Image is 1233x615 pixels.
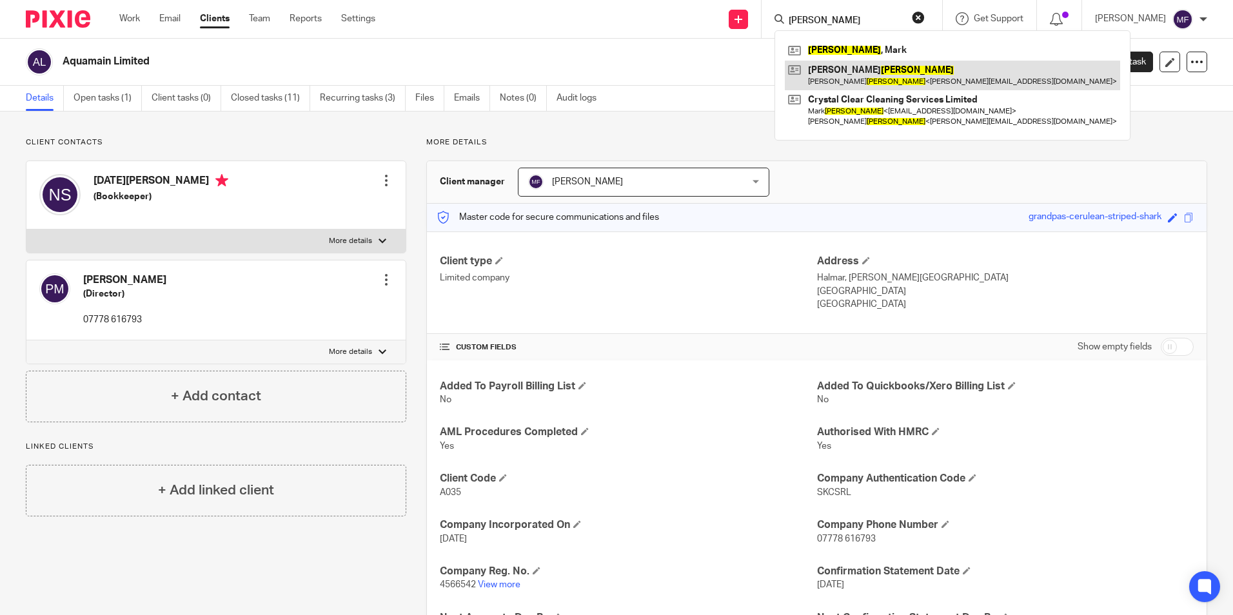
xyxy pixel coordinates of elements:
[440,380,816,393] h4: Added To Payroll Billing List
[74,86,142,111] a: Open tasks (1)
[159,12,181,25] a: Email
[817,380,1194,393] h4: Added To Quickbooks/Xero Billing List
[974,14,1023,23] span: Get Support
[528,174,544,190] img: svg%3E
[440,580,476,589] span: 4566542
[415,86,444,111] a: Files
[320,86,406,111] a: Recurring tasks (3)
[26,10,90,28] img: Pixie
[1078,340,1152,353] label: Show empty fields
[440,488,461,497] span: A035
[26,48,53,75] img: svg%3E
[817,565,1194,578] h4: Confirmation Statement Date
[440,534,467,543] span: [DATE]
[817,472,1194,485] h4: Company Authentication Code
[341,12,375,25] a: Settings
[817,442,831,451] span: Yes
[94,190,228,203] h5: (Bookkeeper)
[440,425,816,439] h4: AML Procedures Completed
[94,174,228,190] h4: [DATE][PERSON_NAME]
[817,488,851,497] span: SKCSRL
[83,288,166,300] h5: (Director)
[26,442,406,452] p: Linked clients
[817,255,1194,268] h4: Address
[1095,12,1166,25] p: [PERSON_NAME]
[1172,9,1193,30] img: svg%3E
[552,177,623,186] span: [PERSON_NAME]
[440,518,816,532] h4: Company Incorporated On
[249,12,270,25] a: Team
[817,298,1194,311] p: [GEOGRAPHIC_DATA]
[158,480,274,500] h4: + Add linked client
[454,86,490,111] a: Emails
[83,313,166,326] p: 07778 616793
[171,386,261,406] h4: + Add contact
[119,12,140,25] a: Work
[817,285,1194,298] p: [GEOGRAPHIC_DATA]
[478,580,520,589] a: View more
[440,565,816,578] h4: Company Reg. No.
[440,255,816,268] h4: Client type
[329,236,372,246] p: More details
[39,273,70,304] img: svg%3E
[83,273,166,287] h4: [PERSON_NAME]
[200,12,230,25] a: Clients
[215,174,228,187] i: Primary
[440,442,454,451] span: Yes
[1029,210,1161,225] div: grandpas-cerulean-striped-shark
[817,425,1194,439] h4: Authorised With HMRC
[152,86,221,111] a: Client tasks (0)
[500,86,547,111] a: Notes (0)
[231,86,310,111] a: Closed tasks (11)
[437,211,659,224] p: Master code for secure communications and files
[26,137,406,148] p: Client contacts
[440,175,505,188] h3: Client manager
[817,580,844,589] span: [DATE]
[817,518,1194,532] h4: Company Phone Number
[557,86,606,111] a: Audit logs
[817,271,1194,284] p: Halmar, [PERSON_NAME][GEOGRAPHIC_DATA]
[787,15,903,27] input: Search
[290,12,322,25] a: Reports
[817,534,876,543] span: 07778 616793
[440,271,816,284] p: Limited company
[817,395,829,404] span: No
[39,174,81,215] img: svg%3E
[440,472,816,485] h4: Client Code
[63,55,860,68] h2: Aquamain Limited
[426,137,1207,148] p: More details
[440,342,816,353] h4: CUSTOM FIELDS
[26,86,64,111] a: Details
[440,395,451,404] span: No
[912,11,925,24] button: Clear
[329,347,372,357] p: More details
